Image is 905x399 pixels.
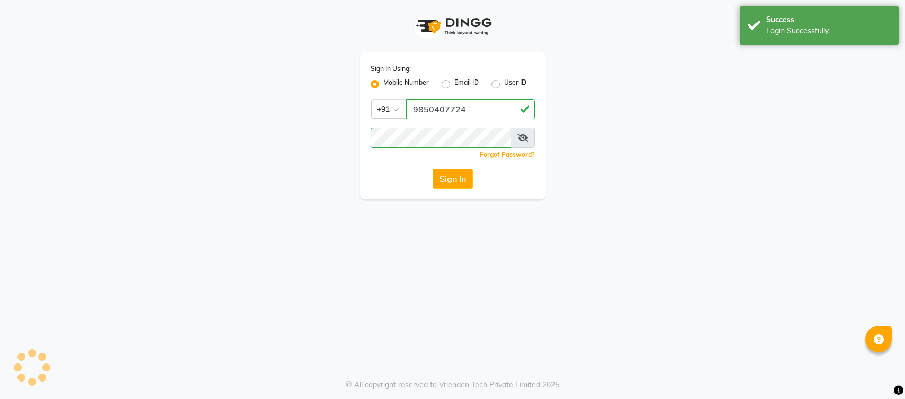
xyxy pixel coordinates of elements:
button: Sign In [433,169,473,189]
label: Email ID [454,78,479,91]
input: Username [406,99,535,119]
img: logo1.svg [410,11,495,42]
label: User ID [504,78,526,91]
label: Sign In Using: [371,64,411,74]
div: Success [766,14,891,25]
iframe: chat widget [860,357,894,388]
div: Login Successfully. [766,25,891,37]
label: Mobile Number [383,78,429,91]
a: Forgot Password? [480,150,535,158]
input: Username [371,128,511,148]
